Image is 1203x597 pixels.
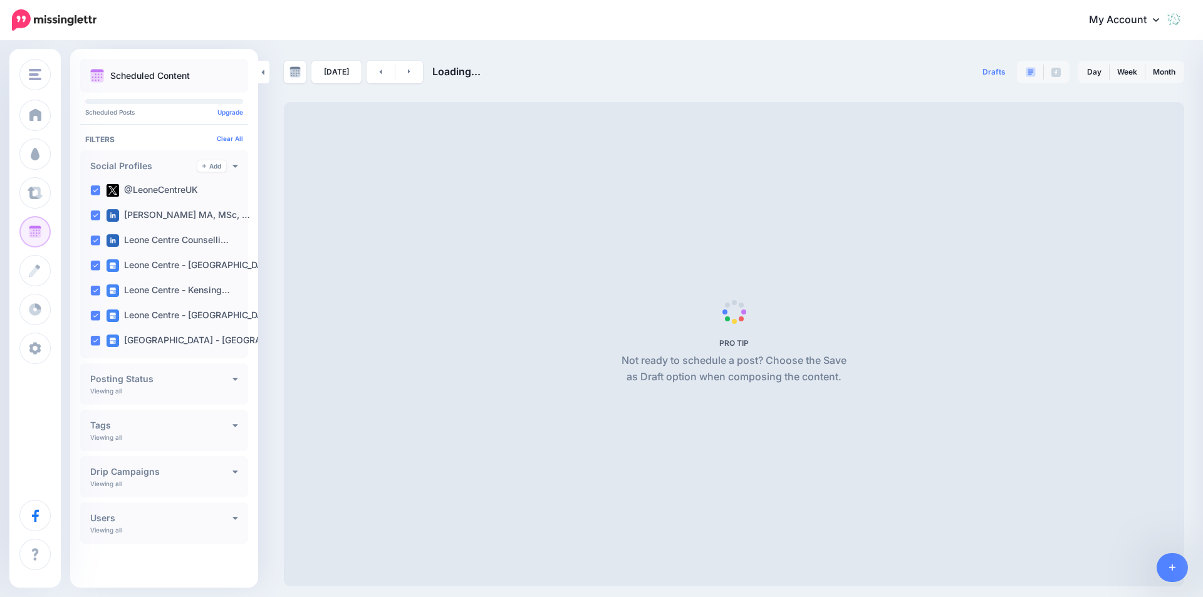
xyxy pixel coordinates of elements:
[1110,62,1145,82] a: Week
[982,68,1006,76] span: Drafts
[107,234,229,247] label: Leone Centre Counselli…
[197,160,226,172] a: Add
[110,71,190,80] p: Scheduled Content
[29,69,41,80] img: menu.png
[107,259,119,272] img: google_business-square.png
[90,69,104,83] img: calendar.png
[85,109,243,115] p: Scheduled Posts
[617,353,851,385] p: Not ready to schedule a post? Choose the Save as Draft option when composing the content.
[90,467,232,476] h4: Drip Campaigns
[90,433,122,441] p: Viewing all
[12,9,96,31] img: Missinglettr
[90,375,232,383] h4: Posting Status
[90,162,197,170] h4: Social Profiles
[107,184,198,197] label: @LeoneCentreUK
[90,421,232,430] h4: Tags
[107,234,119,247] img: linkedin-square.png
[107,284,119,297] img: google_business-square.png
[432,65,481,78] span: Loading...
[107,335,311,347] label: [GEOGRAPHIC_DATA] - [GEOGRAPHIC_DATA]
[85,135,243,144] h4: Filters
[107,309,119,322] img: google_business-square.png
[90,387,122,395] p: Viewing all
[90,514,232,522] h4: Users
[107,309,285,322] label: Leone Centre - [GEOGRAPHIC_DATA]…
[1076,5,1184,36] a: My Account
[217,108,243,116] a: Upgrade
[1080,62,1109,82] a: Day
[617,338,851,348] h5: PRO TIP
[107,259,285,272] label: Leone Centre - [GEOGRAPHIC_DATA]…
[1051,68,1061,77] img: facebook-grey-square.png
[289,66,301,78] img: calendar-grey-darker.png
[90,526,122,534] p: Viewing all
[90,480,122,487] p: Viewing all
[1145,62,1183,82] a: Month
[107,184,119,197] img: twitter-square.png
[975,61,1013,83] a: Drafts
[107,335,119,347] img: google_business-square.png
[107,284,230,297] label: Leone Centre - Kensing…
[311,61,362,83] a: [DATE]
[1026,67,1036,77] img: paragraph-boxed.png
[217,135,243,142] a: Clear All
[107,209,119,222] img: linkedin-square.png
[107,209,250,222] label: [PERSON_NAME] MA, MSc, …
